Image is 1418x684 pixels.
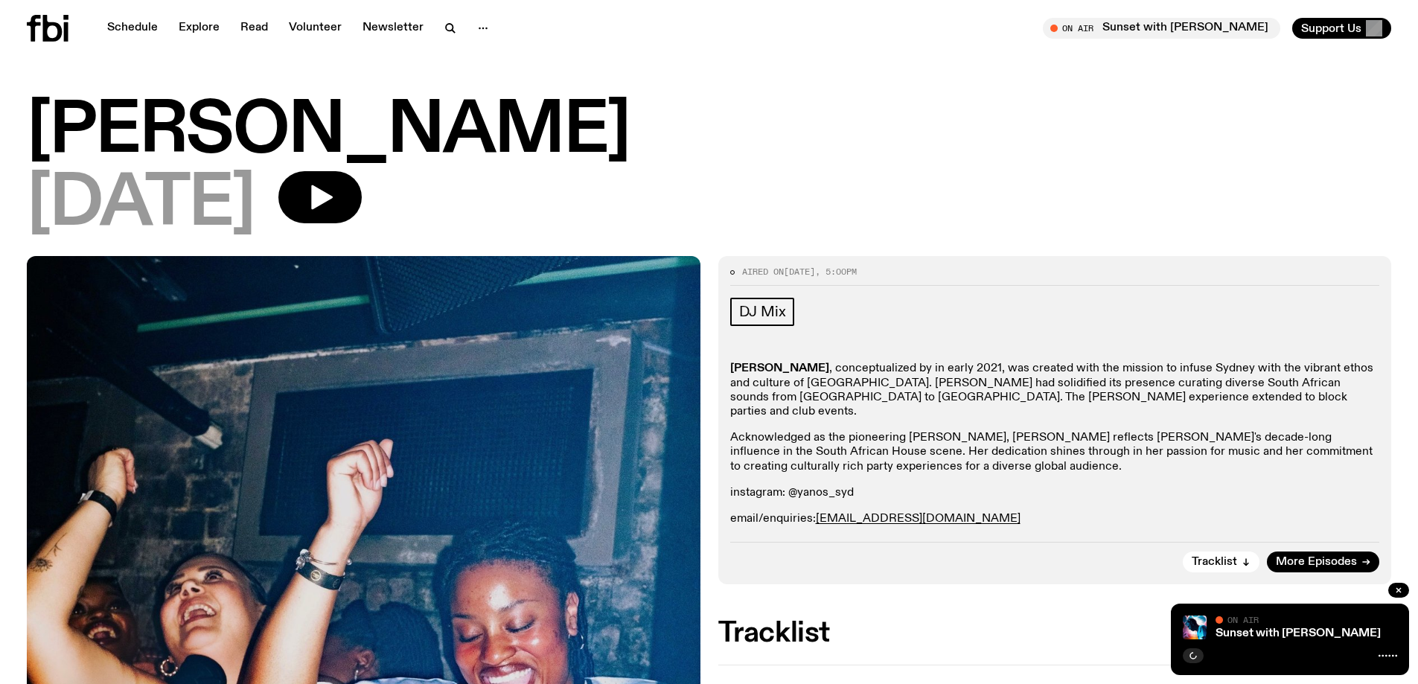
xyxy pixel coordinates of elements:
[784,266,815,278] span: [DATE]
[1276,557,1357,568] span: More Episodes
[1292,18,1391,39] button: Support Us
[1192,557,1237,568] span: Tracklist
[27,171,255,238] span: [DATE]
[1043,18,1280,39] button: On AirSunset with [PERSON_NAME]
[816,513,1021,525] a: [EMAIL_ADDRESS][DOMAIN_NAME]
[739,304,786,320] span: DJ Mix
[730,362,1380,419] p: , conceptualized by in early 2021, was created with the mission to infuse Sydney with the vibrant...
[1183,616,1207,639] img: Simon Caldwell stands side on, looking downwards. He has headphones on. Behind him is a brightly ...
[718,620,1392,647] h2: Tracklist
[730,298,795,326] a: DJ Mix
[98,18,167,39] a: Schedule
[1267,552,1379,572] a: More Episodes
[742,266,784,278] span: Aired on
[1227,615,1259,624] span: On Air
[730,486,1380,500] p: instagram: @yanos_syd
[730,362,829,374] strong: [PERSON_NAME]
[1216,627,1381,639] a: Sunset with [PERSON_NAME]
[354,18,432,39] a: Newsletter
[280,18,351,39] a: Volunteer
[1183,552,1259,572] button: Tracklist
[1301,22,1361,35] span: Support Us
[815,266,857,278] span: , 5:00pm
[170,18,229,39] a: Explore
[27,98,1391,165] h1: [PERSON_NAME]
[730,512,1380,526] p: email/enquiries:
[231,18,277,39] a: Read
[730,431,1380,474] p: Acknowledged as the pioneering [PERSON_NAME], [PERSON_NAME] reflects [PERSON_NAME]'s decade-long ...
